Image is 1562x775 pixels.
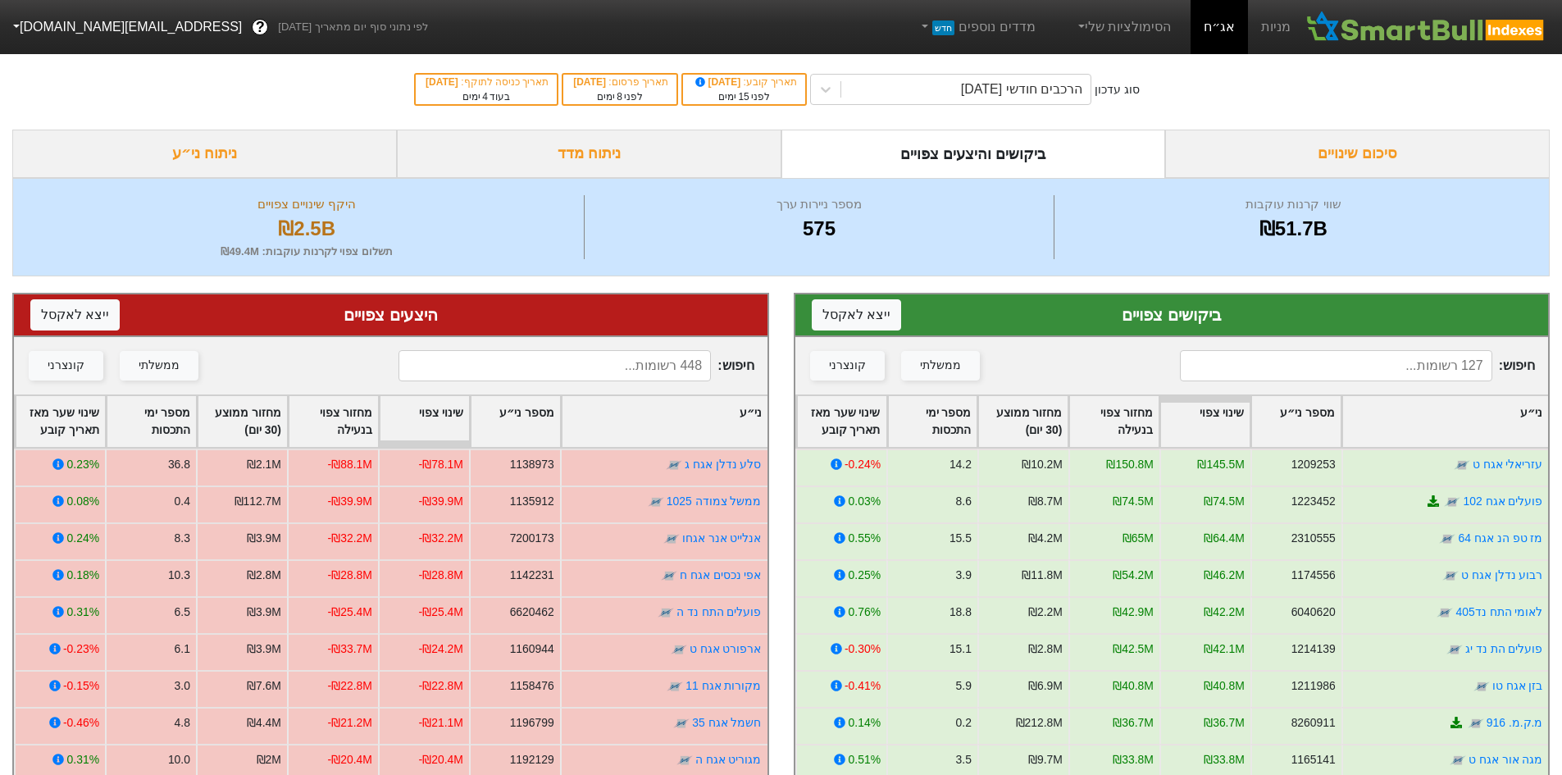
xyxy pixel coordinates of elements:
[12,130,397,178] div: ניתוח ני״ע
[810,351,885,381] button: קונצרני
[572,75,668,89] div: תאריך פרסום :
[328,714,372,732] div: -₪21.2M
[1473,678,1489,695] img: tase link
[247,677,281,695] div: ₪7.6M
[419,677,463,695] div: -₪22.8M
[673,715,690,732] img: tase link
[1204,530,1245,547] div: ₪64.4M
[1291,530,1335,547] div: 2310555
[829,357,866,375] div: קונצרני
[175,641,190,658] div: 6.1
[1460,568,1542,581] a: רבוע נדלן אגח ט
[666,457,682,473] img: tase link
[648,494,664,510] img: tase link
[1204,751,1245,768] div: ₪33.8M
[812,299,901,331] button: ייצא לאקסל
[419,456,463,473] div: -₪78.1M
[1468,753,1542,766] a: מגה אור אגח ט
[398,350,754,381] span: חיפוש :
[328,456,372,473] div: -₪88.1M
[961,80,1082,99] div: הרכבים חודשי [DATE]
[1204,641,1245,658] div: ₪42.1M
[844,677,880,695] div: -0.41%
[1122,530,1153,547] div: ₪65M
[667,678,683,695] img: tase link
[1444,494,1460,510] img: tase link
[235,493,281,510] div: ₪112.7M
[848,530,880,547] div: 0.55%
[1204,714,1245,732] div: ₪36.7M
[690,642,762,655] a: ארפורט אגח ט
[676,752,693,768] img: tase link
[510,751,554,768] div: 1192129
[289,396,378,447] div: Toggle SortBy
[562,396,767,447] div: Toggle SortBy
[949,530,971,547] div: 15.5
[419,604,463,621] div: -₪25.4M
[1342,396,1548,447] div: Toggle SortBy
[888,396,977,447] div: Toggle SortBy
[691,75,797,89] div: תאריך קובע :
[920,357,961,375] div: ממשלתי
[1291,493,1335,510] div: 1223452
[1458,531,1542,545] a: מז טפ הנ אגח 64
[34,244,580,260] div: תשלום צפוי לקרנות עוקבות : ₪49.4M
[949,604,971,621] div: 18.8
[1113,677,1154,695] div: ₪40.8M
[419,493,463,510] div: -₪39.9M
[67,456,99,473] div: 0.23%
[901,351,980,381] button: ממשלתי
[572,89,668,104] div: לפני ימים
[661,568,677,584] img: tase link
[247,567,281,584] div: ₪2.8M
[256,16,265,39] span: ?
[1204,604,1245,621] div: ₪42.2M
[67,604,99,621] div: 0.31%
[398,350,711,381] input: 448 רשומות...
[380,396,469,447] div: Toggle SortBy
[1027,677,1062,695] div: ₪6.9M
[844,641,880,658] div: -0.30%
[693,76,744,88] span: [DATE]
[1165,130,1550,178] div: סיכום שינויים
[692,716,761,729] a: חשמל אגח 35
[1095,81,1140,98] div: סוג עדכון
[1463,495,1542,508] a: פועלים אגח 102
[34,214,580,244] div: ₪2.5B
[67,493,99,510] div: 0.08%
[510,677,554,695] div: 1158476
[424,75,549,89] div: תאריך כניסה לתוקף :
[328,751,372,768] div: -₪20.4M
[278,19,428,35] span: לפי נתוני סוף יום מתאריך [DATE]
[328,567,372,584] div: -₪28.8M
[63,677,99,695] div: -0.15%
[168,751,190,768] div: 10.0
[680,568,762,581] a: אפי נכסים אגח ח
[1304,11,1549,43] img: SmartBull
[676,605,762,618] a: פועלים התח נד ה
[482,91,488,103] span: 4
[1027,604,1062,621] div: ₪2.2M
[797,396,886,447] div: Toggle SortBy
[1059,214,1528,244] div: ₪51.7B
[1113,567,1154,584] div: ₪54.2M
[1204,493,1245,510] div: ₪74.5M
[510,456,554,473] div: 1138973
[617,91,622,103] span: 8
[932,21,954,35] span: חדש
[1106,456,1153,473] div: ₪150.8M
[1113,493,1154,510] div: ₪74.5M
[1180,350,1492,381] input: 127 רשומות...
[949,641,971,658] div: 15.1
[685,679,761,692] a: מקורות אגח 11
[738,91,749,103] span: 15
[30,303,751,327] div: היצעים צפויים
[1113,751,1154,768] div: ₪33.8M
[419,530,463,547] div: -₪32.2M
[426,76,461,88] span: [DATE]
[419,751,463,768] div: -₪20.4M
[510,493,554,510] div: 1135912
[328,604,372,621] div: -₪25.4M
[978,396,1068,447] div: Toggle SortBy
[419,641,463,658] div: -₪24.2M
